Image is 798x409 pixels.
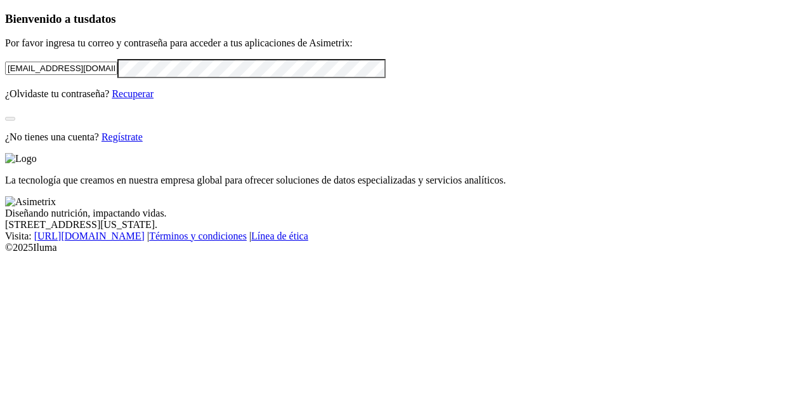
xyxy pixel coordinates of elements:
div: © 2025 Iluma [5,242,793,253]
h3: Bienvenido a tus [5,12,793,26]
a: Regístrate [101,131,143,142]
div: [STREET_ADDRESS][US_STATE]. [5,219,793,231]
a: Términos y condiciones [149,231,247,241]
div: Visita : | | [5,231,793,242]
div: Diseñando nutrición, impactando vidas. [5,208,793,219]
p: ¿No tienes una cuenta? [5,131,793,143]
a: [URL][DOMAIN_NAME] [34,231,145,241]
img: Asimetrix [5,196,56,208]
p: Por favor ingresa tu correo y contraseña para acceder a tus aplicaciones de Asimetrix: [5,37,793,49]
input: Tu correo [5,62,117,75]
img: Logo [5,153,37,164]
p: ¿Olvidaste tu contraseña? [5,88,793,100]
span: datos [89,12,116,25]
a: Recuperar [112,88,154,99]
a: Línea de ética [251,231,308,241]
p: La tecnología que creamos en nuestra empresa global para ofrecer soluciones de datos especializad... [5,175,793,186]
